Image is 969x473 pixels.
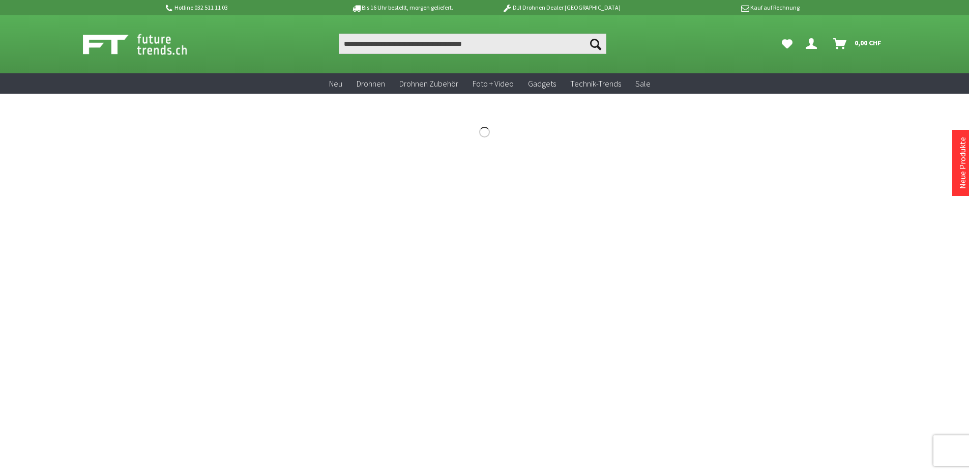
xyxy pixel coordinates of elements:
a: Foto + Video [465,73,521,94]
span: Neu [329,78,342,89]
p: Hotline 032 511 11 03 [164,2,323,14]
a: Meine Favoriten [777,34,798,54]
img: Shop Futuretrends - zur Startseite wechseln [83,32,210,57]
p: Bis 16 Uhr bestellt, morgen geliefert. [323,2,482,14]
a: Warenkorb [829,34,887,54]
span: Technik-Trends [570,78,621,89]
a: Sale [628,73,658,94]
a: Gadgets [521,73,563,94]
p: DJI Drohnen Dealer [GEOGRAPHIC_DATA] [482,2,640,14]
input: Produkt, Marke, Kategorie, EAN, Artikelnummer… [339,34,606,54]
a: Neu [322,73,349,94]
span: 0,00 CHF [855,35,882,51]
a: Drohnen Zubehör [392,73,465,94]
a: Neue Produkte [957,137,967,189]
span: Foto + Video [473,78,514,89]
a: Drohnen [349,73,392,94]
p: Kauf auf Rechnung [641,2,800,14]
span: Gadgets [528,78,556,89]
span: Drohnen [357,78,385,89]
a: Dein Konto [802,34,825,54]
span: Drohnen Zubehör [399,78,458,89]
a: Technik-Trends [563,73,628,94]
button: Suchen [585,34,606,54]
span: Sale [635,78,651,89]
